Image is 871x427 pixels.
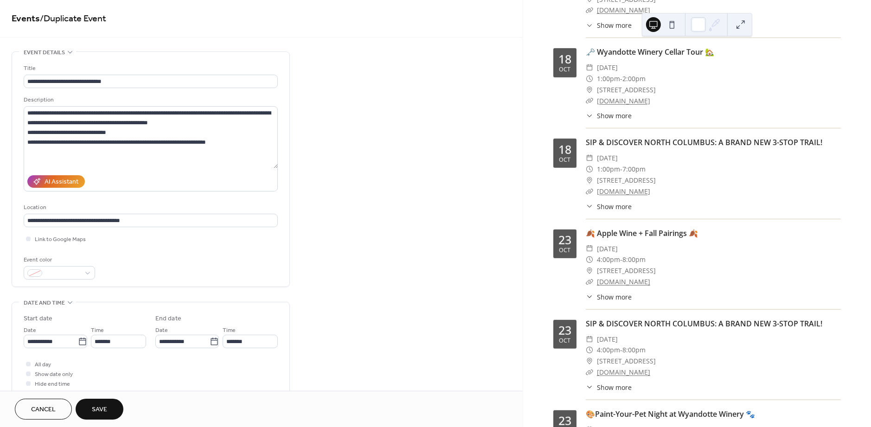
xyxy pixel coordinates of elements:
a: [DOMAIN_NAME] [597,187,650,196]
div: 23 [558,415,571,427]
div: ​ [586,344,593,356]
button: ​Show more [586,111,632,121]
div: Event color [24,255,93,265]
div: ​ [586,175,593,186]
span: Event details [24,48,65,57]
span: 8:00pm [622,344,646,356]
div: ​ [586,153,593,164]
button: Cancel [15,399,72,420]
span: [STREET_ADDRESS] [597,356,656,367]
div: ​ [586,334,593,345]
div: AI Assistant [45,178,78,187]
div: ​ [586,62,593,73]
span: 1:00pm [597,73,620,84]
span: [STREET_ADDRESS] [597,84,656,96]
span: Date [155,326,168,336]
span: Time [223,326,236,336]
button: ​Show more [586,382,632,392]
span: 8:00pm [622,254,646,265]
div: ​ [586,164,593,175]
span: [STREET_ADDRESS] [597,175,656,186]
span: 2:00pm [622,73,646,84]
span: Show date only [35,370,73,380]
span: Date [24,326,36,336]
span: Date and time [24,298,65,308]
div: 23 [558,325,571,336]
span: - [620,344,622,356]
div: End date [155,314,181,324]
div: Location [24,203,276,212]
div: ​ [586,5,593,16]
span: Show more [597,382,632,392]
a: [DOMAIN_NAME] [597,6,650,14]
a: Events [12,10,40,28]
div: ​ [586,111,593,121]
span: 4:00pm [597,344,620,356]
span: - [620,254,622,265]
div: ​ [586,265,593,276]
a: [DOMAIN_NAME] [597,368,650,376]
div: Description [24,95,276,105]
span: [DATE] [597,153,618,164]
button: ​Show more [586,292,632,302]
span: / Duplicate Event [40,10,106,28]
div: ​ [586,202,593,211]
span: - [620,73,622,84]
span: All day [35,360,51,370]
button: ​Show more [586,20,632,30]
div: Oct [559,157,570,163]
a: 🗝️ Wyandotte Winery Cellar Tour 🏡 [586,47,714,57]
button: AI Assistant [27,175,85,188]
div: 23 [558,234,571,246]
span: Show more [597,111,632,121]
span: Time [91,326,104,336]
div: ​ [586,186,593,197]
div: Oct [559,248,570,254]
span: Show more [597,202,632,211]
span: [DATE] [597,62,618,73]
div: 18 [558,144,571,155]
span: Hide end time [35,380,70,389]
div: ​ [586,243,593,255]
div: ​ [586,254,593,265]
span: 1:00pm [597,164,620,175]
div: ​ [586,382,593,392]
div: ​ [586,20,593,30]
a: 🎨Paint-Your-Pet Night at Wyandotte Winery 🐾 [586,409,755,419]
a: SIP & DISCOVER NORTH COLUMBUS: A BRAND NEW 3-STOP TRAIL! [586,137,822,147]
button: ​Show more [586,202,632,211]
span: Link to Google Maps [35,235,86,245]
div: ​ [586,367,593,378]
div: ​ [586,356,593,367]
a: [DOMAIN_NAME] [597,277,650,286]
div: Start date [24,314,52,324]
a: SIP & DISCOVER NORTH COLUMBUS: A BRAND NEW 3-STOP TRAIL! [586,319,822,329]
span: 4:00pm [597,254,620,265]
span: Show more [597,20,632,30]
div: Oct [559,338,570,344]
div: ​ [586,73,593,84]
div: ​ [586,96,593,107]
div: ​ [586,276,593,287]
div: 18 [558,53,571,65]
span: 7:00pm [622,164,646,175]
span: - [620,164,622,175]
span: [STREET_ADDRESS] [597,265,656,276]
span: [DATE] [597,334,618,345]
div: Oct [559,67,570,73]
span: Show more [597,292,632,302]
a: [DOMAIN_NAME] [597,96,650,105]
div: ​ [586,84,593,96]
div: Title [24,64,276,73]
span: Cancel [31,405,56,415]
button: Save [76,399,123,420]
div: ​ [586,292,593,302]
span: Save [92,405,107,415]
span: [DATE] [597,243,618,255]
a: 🍂 Apple Wine + Fall Pairings 🍂 [586,228,698,238]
